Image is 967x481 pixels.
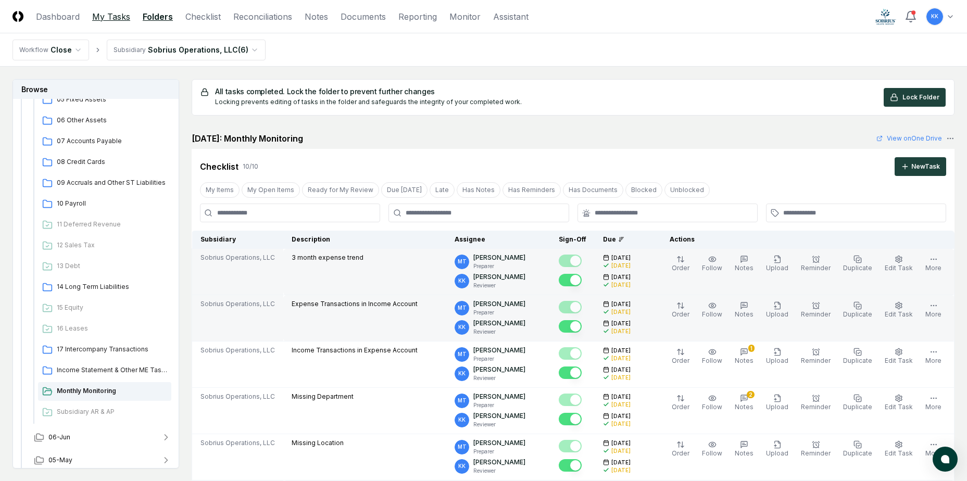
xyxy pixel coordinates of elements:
span: [DATE] [611,366,631,374]
span: 12 Sales Tax [57,240,167,250]
button: Upload [764,299,790,321]
img: Logo [12,11,23,22]
button: Lock Folder [884,88,946,107]
a: 08 Credit Cards [38,153,171,172]
a: Monitor [449,10,481,23]
button: More [923,253,944,275]
h5: All tasks completed. Lock the folder to prevent further changes [215,88,522,95]
span: Sobrius Operations, LLC [200,392,275,401]
div: Workflow [19,45,48,55]
span: [DATE] [611,439,631,447]
div: [DATE] [611,308,631,316]
span: KK [458,323,466,331]
button: Duplicate [841,438,874,460]
span: Edit Task [885,357,913,364]
div: 2 [747,391,755,398]
a: Assistant [493,10,529,23]
span: [DATE] [611,320,631,327]
a: Reporting [398,10,437,23]
div: [DATE] [611,374,631,382]
a: Documents [341,10,386,23]
a: 10 Payroll [38,195,171,213]
span: [DATE] [611,300,631,308]
p: [PERSON_NAME] [473,272,525,282]
span: Duplicate [843,403,872,411]
button: Duplicate [841,392,874,414]
button: Reminder [799,392,833,414]
span: [DATE] [611,412,631,420]
span: Reminder [801,310,831,318]
button: 06-Jun [26,426,180,449]
button: My Items [200,182,240,198]
button: Order [670,253,692,275]
button: Mark complete [559,320,582,333]
button: Mark complete [559,459,582,472]
img: Sobrius logo [875,8,896,25]
div: Checklist [200,160,238,173]
span: Follow [702,403,722,411]
button: More [923,438,944,460]
div: [DATE] [611,281,631,289]
a: 06 Other Assets [38,111,171,130]
span: MT [458,443,467,451]
div: Actions [661,235,946,244]
span: KK [458,416,466,424]
p: [PERSON_NAME] [473,319,525,328]
button: Ready for My Review [302,182,379,198]
div: [DATE] [611,262,631,270]
span: 06 Other Assets [57,116,167,125]
span: Notes [735,264,753,272]
div: Subsidiary [114,45,146,55]
p: Missing Location [292,438,344,448]
button: Mark complete [559,301,582,313]
p: Reviewer [473,421,525,428]
button: Edit Task [883,253,915,275]
span: Order [672,310,689,318]
a: View onOne Drive [876,134,942,143]
button: Duplicate [841,253,874,275]
p: [PERSON_NAME] [473,365,525,374]
button: Follow [700,346,724,368]
a: Notes [305,10,328,23]
button: More [923,299,944,321]
span: Order [672,449,689,457]
span: Follow [702,449,722,457]
span: Edit Task [885,264,913,272]
p: Reviewer [473,467,525,475]
h3: Browse [13,80,179,99]
button: atlas-launcher [933,447,958,472]
span: KK [931,12,938,20]
a: Subsidiary AR & AP [38,403,171,422]
span: Follow [702,264,722,272]
p: Preparer [473,448,525,455]
button: Mark complete [559,274,582,286]
h2: [DATE]: Monthly Monitoring [192,132,303,145]
a: 09 Accruals and Other ST Liabilities [38,174,171,193]
button: Has Reminders [503,182,561,198]
span: Lock Folder [902,93,939,102]
a: My Tasks [92,10,130,23]
button: Notes [733,253,756,275]
div: 1 [748,345,755,352]
p: [PERSON_NAME] [473,392,525,401]
span: Income Statement & Other ME Tasks [57,365,167,375]
p: [PERSON_NAME] [473,411,525,421]
p: Expense Transactions in Income Account [292,299,418,309]
span: 14 Long Term Liabilities [57,282,167,292]
a: Folders [143,10,173,23]
button: Edit Task [883,438,915,460]
th: Assignee [446,231,550,249]
button: Reminder [799,299,833,321]
div: [DATE] [611,327,631,335]
span: MT [458,304,467,312]
div: [DATE] [611,355,631,362]
div: [DATE] [611,447,631,455]
span: MT [458,397,467,404]
button: Order [670,438,692,460]
span: Order [672,264,689,272]
button: 2Notes [733,392,756,414]
a: 14 Long Term Liabilities [38,278,171,297]
span: Monthly Monitoring [57,386,167,396]
span: Sobrius Operations, LLC [200,346,275,355]
button: Blocked [625,182,662,198]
